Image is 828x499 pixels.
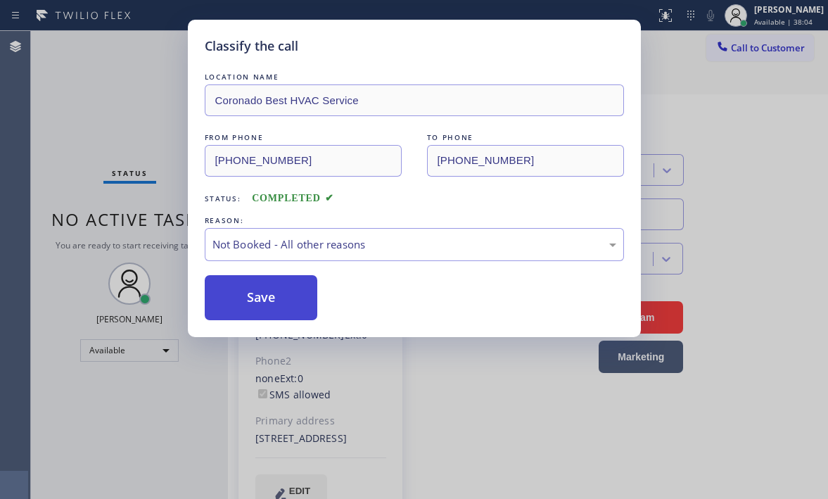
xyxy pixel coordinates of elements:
h5: Classify the call [205,37,298,56]
div: FROM PHONE [205,130,402,145]
div: TO PHONE [427,130,624,145]
div: Not Booked - All other reasons [212,236,616,253]
span: COMPLETED [252,193,333,203]
input: From phone [205,145,402,177]
div: LOCATION NAME [205,70,624,84]
div: REASON: [205,213,624,228]
button: Save [205,275,318,320]
span: Status: [205,194,241,203]
input: To phone [427,145,624,177]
